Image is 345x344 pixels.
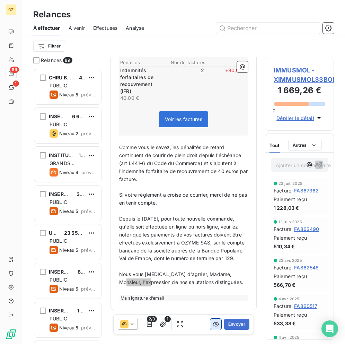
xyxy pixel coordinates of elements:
[120,60,164,65] span: Pénalités
[81,92,96,97] span: prévue depuis 223 jours
[274,234,307,241] span: Paiement reçu
[294,264,319,271] span: FA862548
[50,238,67,244] span: PUBLIC
[81,131,96,136] span: prévue depuis 215 jours
[276,114,314,122] span: Déplier le détail
[59,92,78,97] span: Niveau 5
[59,131,78,136] span: Niveau 2
[81,247,96,253] span: prévue depuis 177 jours
[6,329,17,340] img: Logo LeanPay
[49,152,150,158] span: INSTITUT CURIE- CENTRE DE RECHERCHE
[59,286,78,292] span: Niveau 5
[278,335,300,339] span: 4 avr. 2025
[33,41,65,52] button: Filtrer
[273,108,275,113] span: 0
[50,160,74,173] span: GRANDS COMPTES
[6,4,17,15] div: OZ
[274,187,293,194] span: Facture :
[274,264,293,271] span: Facture :
[49,269,132,275] span: INSERM DR OCCITANIE PYRENEES
[120,67,161,95] p: Indemnités forfaitaires de recouvrement (IFR)
[77,191,99,197] span: 302,64 €
[294,225,319,233] span: FA863490
[59,208,78,214] span: Niveau 5
[288,140,322,151] button: Autres
[216,23,320,34] input: Rechercher
[49,113,87,119] span: INSERM DR EST
[224,319,249,330] button: Envoyer
[41,57,62,64] span: Relances
[147,316,157,322] span: 2/3
[77,308,105,313] span: 19 549,31 €
[64,230,94,236] span: 23 558,25 €
[10,67,19,73] span: 89
[274,302,293,310] span: Facture :
[162,67,204,102] span: 2
[33,68,102,344] div: grid
[50,121,67,127] span: PUBLIC
[274,273,307,280] span: Paiement reçu
[119,216,246,261] span: Depuis le [DATE], pour toute nouvelle commande, qu'elle soit effectuée en ligne ou hors ligne, ve...
[274,114,325,122] button: Déplier le détail
[81,170,96,175] span: prévue depuis 182 jours
[6,68,16,79] a: 89
[205,67,247,102] span: + 80,00 €
[59,325,78,330] span: Niveau 5
[119,144,249,182] span: Comme vous le savez, les pénalités de retard continuent de courir de plein droit depuis l'échéanc...
[278,258,302,263] span: 23 avr. 2025
[274,84,325,98] h3: 1 669,26 €
[278,297,300,301] span: 4 avr. 2025
[49,191,109,197] span: INSERM DR NORD OUEST
[50,277,67,283] span: PUBLIC
[321,320,338,337] div: Open Intercom Messenger
[119,271,243,285] span: Nous vous [MEDICAL_DATA] d'agréer, Madame, Monsieur, l'expression de nos salutations distinguées.
[126,25,144,32] span: Analyse
[50,83,67,88] span: PUBLIC
[79,75,99,80] span: 447,16 €
[274,281,295,289] span: 566,78 €
[278,181,302,186] span: 23 juil. 2025
[278,220,302,224] span: 13 juin 2025
[72,113,99,119] span: 6 656,62 €
[59,247,78,253] span: Niveau 5
[49,75,139,80] span: CHRU BESANCON HOPITAL J MINJOZ
[274,196,307,203] span: Paiement reçu
[165,116,202,122] span: Voir les factures
[13,80,19,87] span: 1
[33,25,60,32] span: À effectuer
[120,95,161,102] p: 40,00 €
[81,286,96,292] span: prévue depuis 170 jours
[93,25,118,32] span: Effectuées
[205,60,247,65] span: Total
[274,243,295,250] span: 510,34 €
[269,143,280,148] span: Tout
[59,170,79,175] span: Niveau 4
[63,57,72,63] span: 89
[81,325,96,330] span: prévue depuis 170 jours
[33,8,71,21] h3: Relances
[274,66,325,84] span: IMMUSMOL - XIMMUSMOL33BORDEA
[50,199,67,205] span: PUBLIC
[49,230,63,236] span: UGAP
[294,302,317,310] span: FA860517
[69,25,85,32] span: À venir
[6,82,16,93] a: 1
[274,320,296,327] span: 533,38 €
[274,311,307,318] span: Paiement reçu
[294,187,319,194] span: FA867362
[119,192,249,206] span: Si votre règlement a croisé ce courrier, merci de ne pas en tenir compte.
[165,316,171,322] span: 1
[79,152,104,158] span: 1 982,90 €
[78,269,103,275] span: 8 535,81 €
[274,204,299,212] span: 1 228,03 €
[81,208,96,214] span: prévue depuis 177 jours
[50,316,67,321] span: PUBLIC
[49,308,133,313] span: INSERM DR PARIS IDF CENTRE-EST
[274,225,293,233] span: Facture :
[164,60,205,65] span: Nbr de factures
